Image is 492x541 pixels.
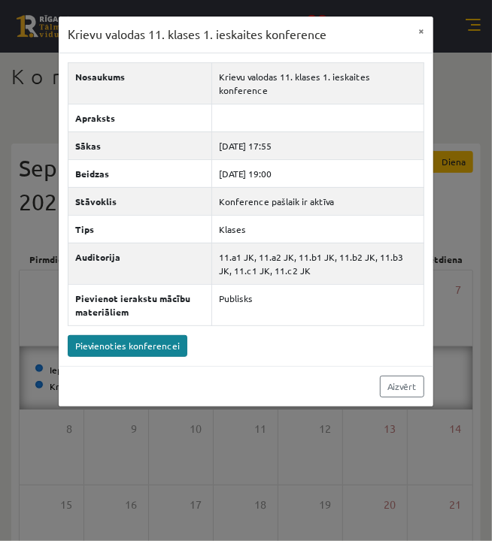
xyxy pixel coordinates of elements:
[211,187,424,215] td: Konference pašlaik ir aktīva
[409,17,433,45] button: ×
[68,284,212,325] th: Pievienot ierakstu mācību materiāliem
[68,187,212,215] th: Stāvoklis
[211,284,424,325] td: Publisks
[68,335,187,357] a: Pievienoties konferencei
[211,159,424,187] td: [DATE] 19:00
[211,62,424,104] td: Krievu valodas 11. klases 1. ieskaites konference
[68,62,212,104] th: Nosaukums
[211,243,424,284] td: 11.a1 JK, 11.a2 JK, 11.b1 JK, 11.b2 JK, 11.b3 JK, 11.c1 JK, 11.c2 JK
[68,243,212,284] th: Auditorija
[68,159,212,187] th: Beidzas
[68,104,212,131] th: Apraksts
[68,131,212,159] th: Sākas
[211,215,424,243] td: Klases
[68,215,212,243] th: Tips
[380,376,424,397] a: Aizvērt
[211,131,424,159] td: [DATE] 17:55
[68,26,326,44] h3: Krievu valodas 11. klases 1. ieskaites konference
